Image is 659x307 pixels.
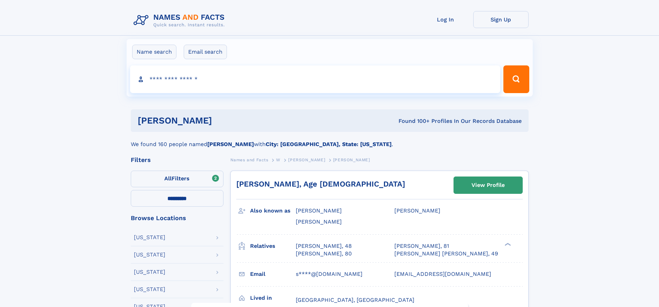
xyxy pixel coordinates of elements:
[503,242,511,246] div: ❯
[473,11,529,28] a: Sign Up
[131,171,223,187] label: Filters
[394,271,491,277] span: [EMAIL_ADDRESS][DOMAIN_NAME]
[472,177,505,193] div: View Profile
[138,116,305,125] h1: [PERSON_NAME]
[250,292,296,304] h3: Lived in
[333,157,370,162] span: [PERSON_NAME]
[250,268,296,280] h3: Email
[394,242,449,250] a: [PERSON_NAME], 81
[288,157,325,162] span: [PERSON_NAME]
[184,45,227,59] label: Email search
[454,177,522,193] a: View Profile
[164,175,172,182] span: All
[276,157,281,162] span: W
[250,205,296,217] h3: Also known as
[288,155,325,164] a: [PERSON_NAME]
[266,141,392,147] b: City: [GEOGRAPHIC_DATA], State: [US_STATE]
[394,250,498,258] a: [PERSON_NAME] [PERSON_NAME], 49
[131,215,223,221] div: Browse Locations
[134,287,165,292] div: [US_STATE]
[296,207,342,214] span: [PERSON_NAME]
[394,207,440,214] span: [PERSON_NAME]
[236,180,405,188] a: [PERSON_NAME], Age [DEMOGRAPHIC_DATA]
[296,218,342,225] span: [PERSON_NAME]
[305,117,522,125] div: Found 100+ Profiles In Our Records Database
[296,297,414,303] span: [GEOGRAPHIC_DATA], [GEOGRAPHIC_DATA]
[131,132,529,148] div: We found 160 people named with .
[296,250,352,258] a: [PERSON_NAME], 80
[134,269,165,275] div: [US_STATE]
[418,11,473,28] a: Log In
[503,65,529,93] button: Search Button
[132,45,176,59] label: Name search
[296,242,352,250] a: [PERSON_NAME], 48
[134,235,165,240] div: [US_STATE]
[131,157,223,163] div: Filters
[131,11,230,30] img: Logo Names and Facts
[130,65,501,93] input: search input
[207,141,254,147] b: [PERSON_NAME]
[230,155,268,164] a: Names and Facts
[250,240,296,252] h3: Relatives
[134,252,165,258] div: [US_STATE]
[276,155,281,164] a: W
